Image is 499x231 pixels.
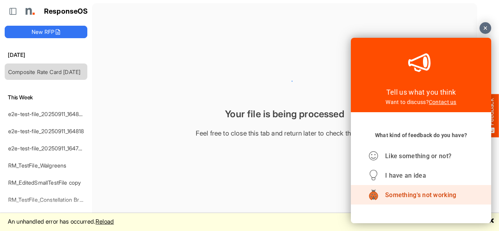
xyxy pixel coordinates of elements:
h6: [DATE] [5,51,87,59]
h1: ResponseOS [44,7,88,16]
iframe: Feedback Widget [351,38,491,223]
a: RM_EditedSmallTestFile copy [8,179,81,186]
a: e2e-test-file_20250911_164826 [8,111,85,117]
a: RM_TestFile_Constellation Brands - ROS prices [8,196,125,203]
button: New RFP [5,26,87,38]
a: Composite Rate Card [DATE] [8,69,80,75]
a: e2e-test-file_20250911_164738 [8,145,85,152]
div: Feel free to close this tab and return later to check the status [98,128,471,139]
a: RM_TestFile_Walgreens [8,162,66,169]
h6: This Week [5,93,87,102]
div: Your file is being processed [98,106,471,122]
a: e2e-test-file_20250911_164818 [8,128,84,134]
img: Northell [21,4,37,19]
a: Reload [96,218,114,225]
